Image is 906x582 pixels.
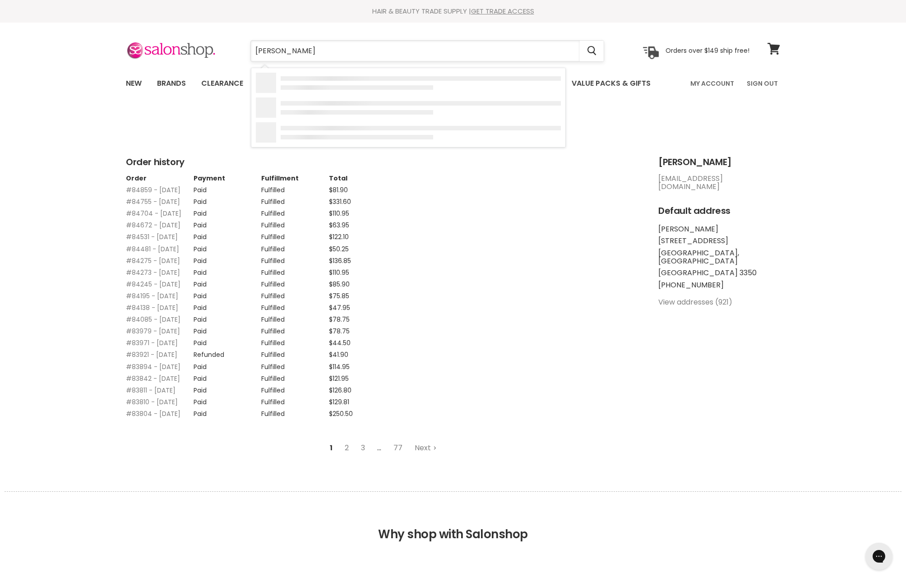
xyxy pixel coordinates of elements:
[356,440,370,456] a: Go to page 3
[261,300,329,311] td: Fulfilled
[658,281,780,289] li: [PHONE_NUMBER]
[685,74,740,93] a: My Account
[194,359,261,370] td: Paid
[658,173,723,192] a: [EMAIL_ADDRESS][DOMAIN_NAME]
[329,232,349,241] span: $122.10
[329,256,351,265] span: $136.85
[250,40,604,62] form: Product
[150,74,193,93] a: Brands
[261,335,329,346] td: Fulfilled
[658,269,780,277] li: [GEOGRAPHIC_DATA] 3350
[261,323,329,335] td: Fulfilled
[194,406,261,417] td: Paid
[126,268,180,277] a: #84273 - [DATE]
[261,382,329,394] td: Fulfilled
[126,157,640,167] h2: Order history
[261,264,329,276] td: Fulfilled
[119,70,671,97] ul: Main menu
[658,249,780,266] li: [GEOGRAPHIC_DATA], [GEOGRAPHIC_DATA]
[658,237,780,245] li: [STREET_ADDRESS]
[329,209,349,218] span: $110.95
[126,291,178,300] a: #84195 - [DATE]
[126,374,180,383] a: #83842 - [DATE]
[194,335,261,346] td: Paid
[126,362,180,371] a: #83894 - [DATE]
[126,175,194,182] th: Order
[126,397,178,406] a: #83810 - [DATE]
[119,74,148,93] a: New
[261,217,329,229] td: Fulfilled
[388,440,407,456] a: Go to page 77
[666,46,749,55] p: Orders over $149 ship free!
[261,394,329,406] td: Fulfilled
[329,409,353,418] span: $250.50
[741,74,783,93] a: Sign Out
[329,374,349,383] span: $121.95
[126,303,178,312] a: #84138 - [DATE]
[194,300,261,311] td: Paid
[261,241,329,253] td: Fulfilled
[325,440,337,456] span: 1
[126,221,180,230] a: #84672 - [DATE]
[261,276,329,288] td: Fulfilled
[329,280,350,289] span: $85.90
[261,370,329,382] td: Fulfilled
[471,6,534,16] a: GET TRADE ACCESS
[261,194,329,205] td: Fulfilled
[194,229,261,240] td: Paid
[329,315,350,324] span: $78.75
[194,311,261,323] td: Paid
[126,232,178,241] a: #84531 - [DATE]
[329,185,348,194] span: $81.90
[658,157,780,167] h2: [PERSON_NAME]
[194,394,261,406] td: Paid
[115,7,791,16] div: HAIR & BEAUTY TRADE SUPPLY |
[261,288,329,300] td: Fulfilled
[658,225,780,233] li: [PERSON_NAME]
[329,175,397,182] th: Total
[565,74,657,93] a: Value Packs & Gifts
[861,540,897,573] iframe: Gorgias live chat messenger
[261,182,329,194] td: Fulfilled
[261,175,329,182] th: Fulfillment
[126,350,177,359] a: #83921 - [DATE]
[329,291,349,300] span: $75.85
[126,327,180,336] a: #83979 - [DATE]
[372,440,386,456] span: …
[126,119,780,135] h1: My Account
[126,409,180,418] a: #83804 - [DATE]
[580,41,604,61] button: Search
[115,70,791,97] nav: Main
[329,397,349,406] span: $129.81
[261,346,329,358] td: Fulfilled
[261,229,329,240] td: Fulfilled
[194,253,261,264] td: Paid
[329,221,349,230] span: $63.95
[325,440,337,456] li: Page 1
[261,406,329,417] td: Fulfilled
[329,197,351,206] span: $331.60
[126,256,180,265] a: #84275 - [DATE]
[194,182,261,194] td: Paid
[340,440,354,456] a: Go to page 2
[329,327,350,336] span: $78.75
[126,338,178,347] a: #83971 - [DATE]
[194,205,261,217] td: Paid
[126,185,180,194] a: #84859 - [DATE]
[658,297,732,307] a: View addresses (921)
[329,245,349,254] span: $50.25
[126,315,180,324] a: #84085 - [DATE]
[194,382,261,394] td: Paid
[194,370,261,382] td: Paid
[194,194,261,205] td: Paid
[194,264,261,276] td: Paid
[329,338,351,347] span: $44.50
[126,197,180,206] a: #84755 - [DATE]
[251,41,580,61] input: Search
[261,359,329,370] td: Fulfilled
[194,74,250,93] a: Clearance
